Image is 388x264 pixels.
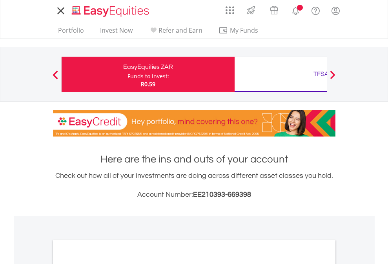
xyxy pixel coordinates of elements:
a: AppsGrid [220,2,239,15]
a: My Profile [326,2,346,19]
span: EE210393-669398 [193,191,251,198]
a: Home page [69,2,152,18]
div: Check out how all of your investments are doing across different asset classes you hold. [53,170,335,200]
a: Vouchers [262,2,286,17]
img: EasyEquities_Logo.png [70,5,152,18]
a: Invest Now [97,26,136,39]
a: Refer and Earn [146,26,206,39]
span: R0.59 [141,80,155,88]
img: grid-menu-icon.svg [226,6,234,15]
a: FAQ's and Support [306,2,326,18]
button: Previous [47,74,63,82]
span: Refer and Earn [158,26,202,35]
h3: Account Number: [53,189,335,200]
h1: Here are the ins and outs of your account [53,152,335,166]
a: Notifications [286,2,306,18]
img: thrive-v2.svg [244,4,257,17]
button: Next [325,74,341,82]
img: EasyCredit Promotion Banner [53,110,335,137]
div: Funds to invest: [128,72,169,80]
img: vouchers-v2.svg [268,4,281,17]
span: My Funds [219,25,270,35]
a: Portfolio [55,26,87,39]
div: EasyEquities ZAR [66,61,230,72]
